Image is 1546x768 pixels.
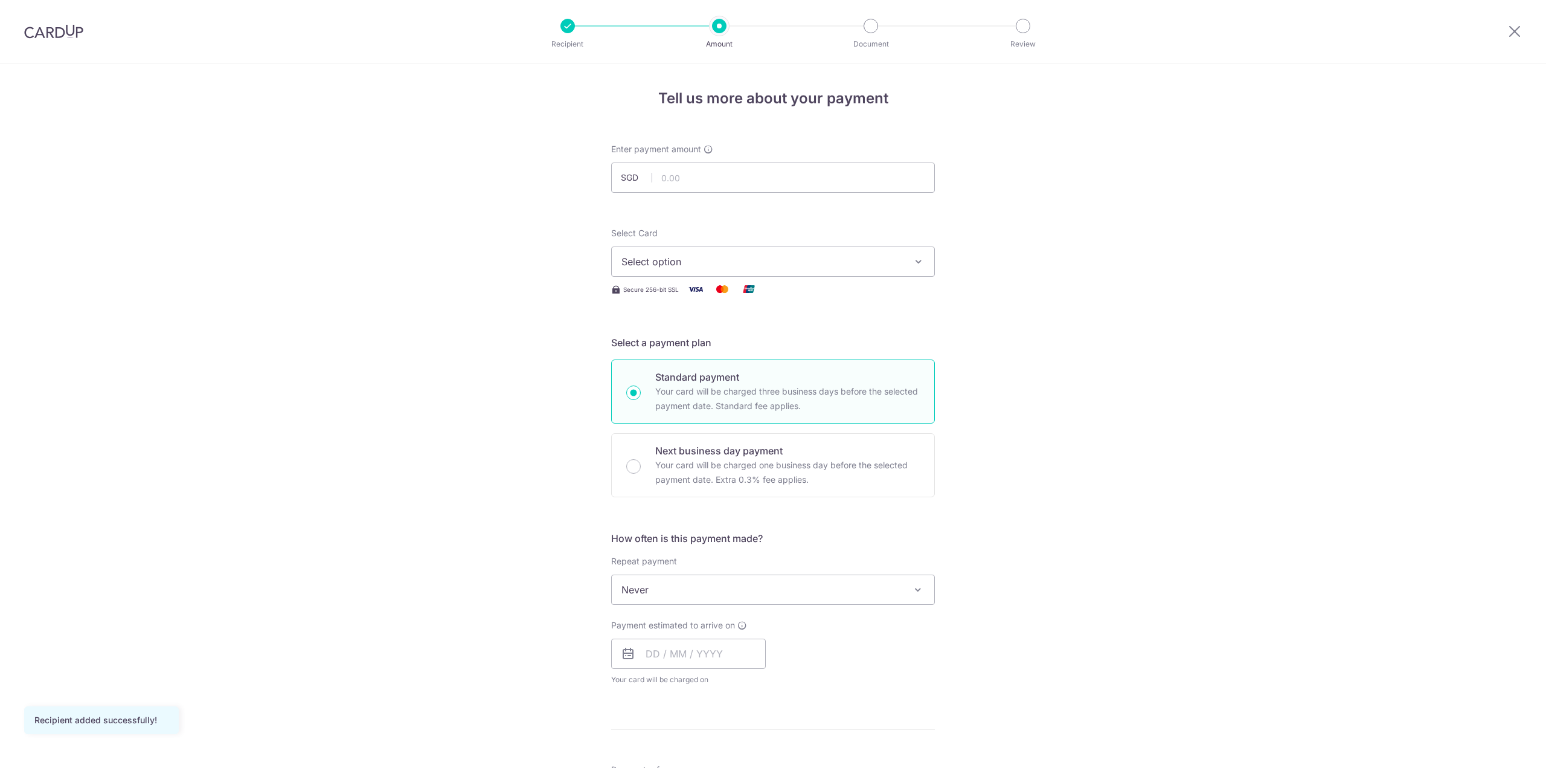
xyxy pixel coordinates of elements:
[612,575,934,604] span: Never
[621,254,903,269] span: Select option
[611,143,701,155] span: Enter payment amount
[978,38,1068,50] p: Review
[611,88,935,109] h4: Tell us more about your payment
[611,555,677,567] label: Repeat payment
[611,163,935,193] input: 0.00
[675,38,764,50] p: Amount
[611,639,766,669] input: DD / MM / YYYY
[611,335,935,350] h5: Select a payment plan
[34,714,168,726] div: Recipient added successfully!
[611,575,935,605] span: Never
[737,282,761,297] img: Union Pay
[611,228,658,238] span: translation missing: en.payables.payment_networks.credit_card.summary.labels.select_card
[655,370,920,384] p: Standard payment
[655,384,920,413] p: Your card will be charged three business days before the selected payment date. Standard fee appl...
[621,172,652,184] span: SGD
[623,285,679,294] span: Secure 256-bit SSL
[611,531,935,546] h5: How often is this payment made?
[611,674,766,686] span: Your card will be charged on
[684,282,708,297] img: Visa
[655,458,920,487] p: Your card will be charged one business day before the selected payment date. Extra 0.3% fee applies.
[523,38,612,50] p: Recipient
[826,38,916,50] p: Document
[24,24,83,39] img: CardUp
[710,282,734,297] img: Mastercard
[611,247,935,277] button: Select option
[1469,732,1534,762] iframe: Opens a widget where you can find more information
[655,444,920,458] p: Next business day payment
[611,619,735,631] span: Payment estimated to arrive on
